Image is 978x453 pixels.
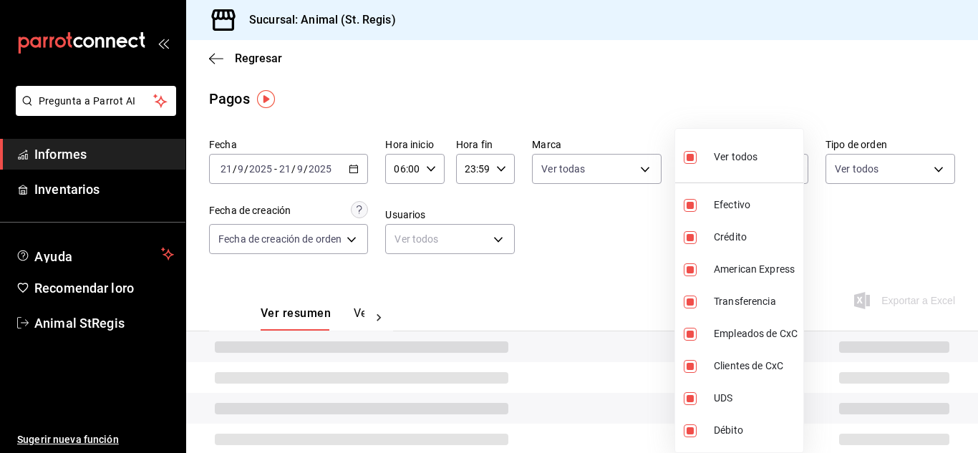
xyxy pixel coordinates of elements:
[714,360,783,371] font: Clientes de CxC
[714,328,798,339] font: Empleados de CxC
[714,392,732,404] font: UDS
[257,90,275,108] img: Marcador de información sobre herramientas
[714,296,776,307] font: Transferencia
[714,231,747,243] font: Crédito
[714,263,795,275] font: American Express
[714,151,757,162] font: Ver todos
[714,424,743,436] font: Débito
[714,199,750,210] font: Efectivo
